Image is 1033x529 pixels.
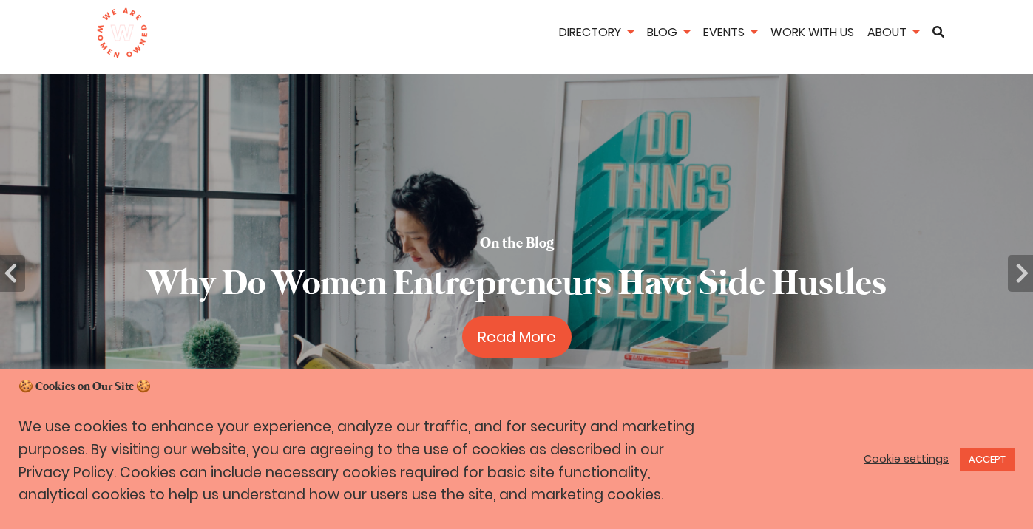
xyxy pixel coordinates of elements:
[864,452,949,465] a: Cookie settings
[960,448,1015,471] a: ACCEPT
[698,23,762,44] li: Events
[462,316,572,358] a: Read More
[18,416,716,507] p: We use cookies to enhance your experience, analyze our traffic, and for security and marketing pu...
[698,24,762,41] a: Events
[480,233,554,254] h5: On the Blog
[642,24,695,41] a: Blog
[862,24,924,41] a: About
[96,7,149,59] img: logo
[554,24,639,41] a: Directory
[765,24,859,41] a: Work With Us
[18,379,1015,395] h5: 🍪 Cookies on Our Site 🍪
[927,26,949,38] a: Search
[147,260,887,310] h2: Why Do Women Entrepreneurs Have Side Hustles
[862,23,924,44] li: About
[642,23,695,44] li: Blog
[554,23,639,44] li: Directory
